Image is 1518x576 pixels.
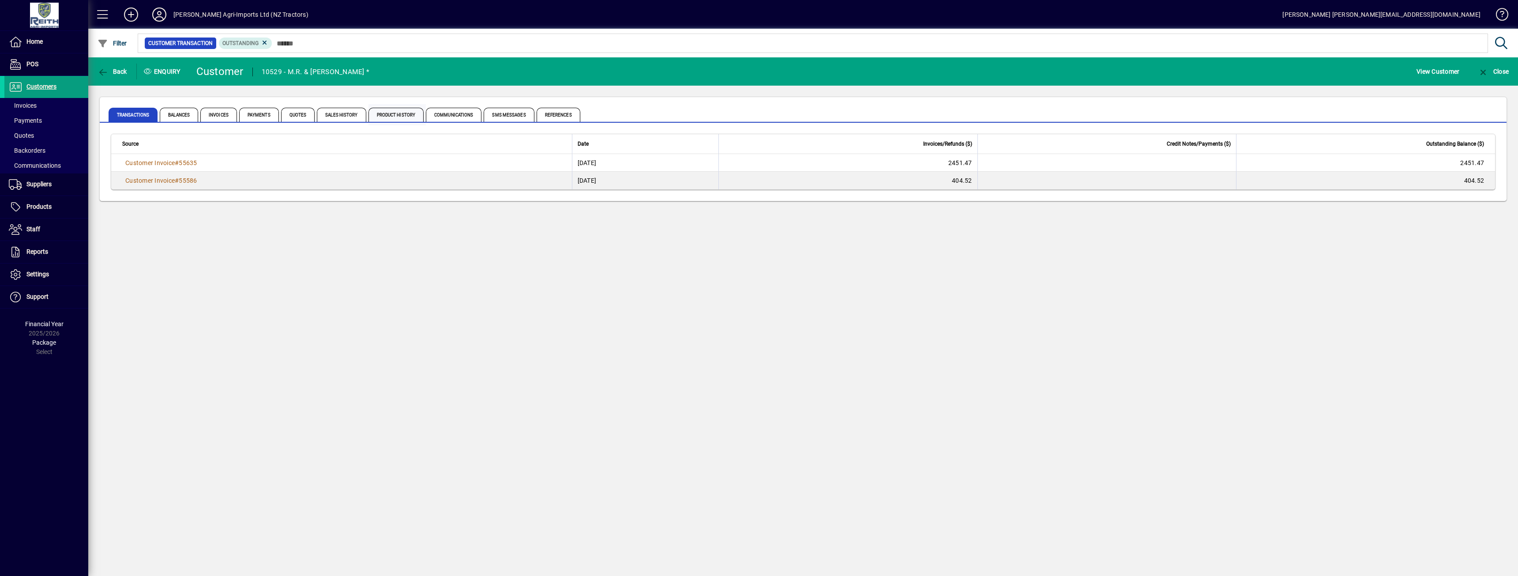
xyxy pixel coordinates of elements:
[26,226,40,233] span: Staff
[196,64,244,79] div: Customer
[317,108,366,122] span: Sales History
[179,159,197,166] span: 55635
[26,60,38,68] span: POS
[25,320,64,328] span: Financial Year
[262,65,370,79] div: 10529 - M.R. & [PERSON_NAME] *
[4,218,88,241] a: Staff
[95,35,129,51] button: Filter
[9,102,37,109] span: Invoices
[9,147,45,154] span: Backorders
[200,108,237,122] span: Invoices
[4,286,88,308] a: Support
[718,154,977,172] td: 2451.47
[1414,64,1462,79] button: View Customer
[26,271,49,278] span: Settings
[537,108,580,122] span: References
[175,159,179,166] span: #
[1417,64,1459,79] span: View Customer
[26,83,56,90] span: Customers
[4,31,88,53] a: Home
[426,108,481,122] span: Communications
[368,108,424,122] span: Product History
[32,339,56,346] span: Package
[4,98,88,113] a: Invoices
[26,38,43,45] span: Home
[26,248,48,255] span: Reports
[4,173,88,196] a: Suppliers
[1236,172,1495,189] td: 404.52
[219,38,272,49] mat-chip: Outstanding Status: Outstanding
[1167,139,1231,149] span: Credit Notes/Payments ($)
[9,132,34,139] span: Quotes
[923,139,972,149] span: Invoices/Refunds ($)
[718,172,977,189] td: 404.52
[281,108,315,122] span: Quotes
[222,40,259,46] span: Outstanding
[98,40,127,47] span: Filter
[1469,64,1518,79] app-page-header-button: Close enquiry
[572,172,718,189] td: [DATE]
[117,7,145,23] button: Add
[122,139,139,149] span: Source
[1489,2,1507,30] a: Knowledge Base
[4,113,88,128] a: Payments
[95,64,129,79] button: Back
[122,158,200,168] a: Customer Invoice#55635
[26,203,52,210] span: Products
[1478,68,1509,75] span: Close
[125,177,175,184] span: Customer Invoice
[484,108,534,122] span: SMS Messages
[1236,154,1495,172] td: 2451.47
[1282,8,1480,22] div: [PERSON_NAME] [PERSON_NAME][EMAIL_ADDRESS][DOMAIN_NAME]
[109,108,158,122] span: Transactions
[122,176,200,185] a: Customer Invoice#55586
[1476,64,1511,79] button: Close
[26,181,52,188] span: Suppliers
[4,128,88,143] a: Quotes
[578,139,713,149] div: Date
[9,162,61,169] span: Communications
[160,108,198,122] span: Balances
[88,64,137,79] app-page-header-button: Back
[578,139,589,149] span: Date
[145,7,173,23] button: Profile
[4,241,88,263] a: Reports
[125,159,175,166] span: Customer Invoice
[4,143,88,158] a: Backorders
[98,68,127,75] span: Back
[175,177,179,184] span: #
[26,293,49,300] span: Support
[1426,139,1484,149] span: Outstanding Balance ($)
[4,53,88,75] a: POS
[137,64,190,79] div: Enquiry
[148,39,213,48] span: Customer Transaction
[572,154,718,172] td: [DATE]
[4,196,88,218] a: Products
[239,108,279,122] span: Payments
[4,264,88,286] a: Settings
[4,158,88,173] a: Communications
[9,117,42,124] span: Payments
[173,8,308,22] div: [PERSON_NAME] Agri-Imports Ltd (NZ Tractors)
[179,177,197,184] span: 55586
